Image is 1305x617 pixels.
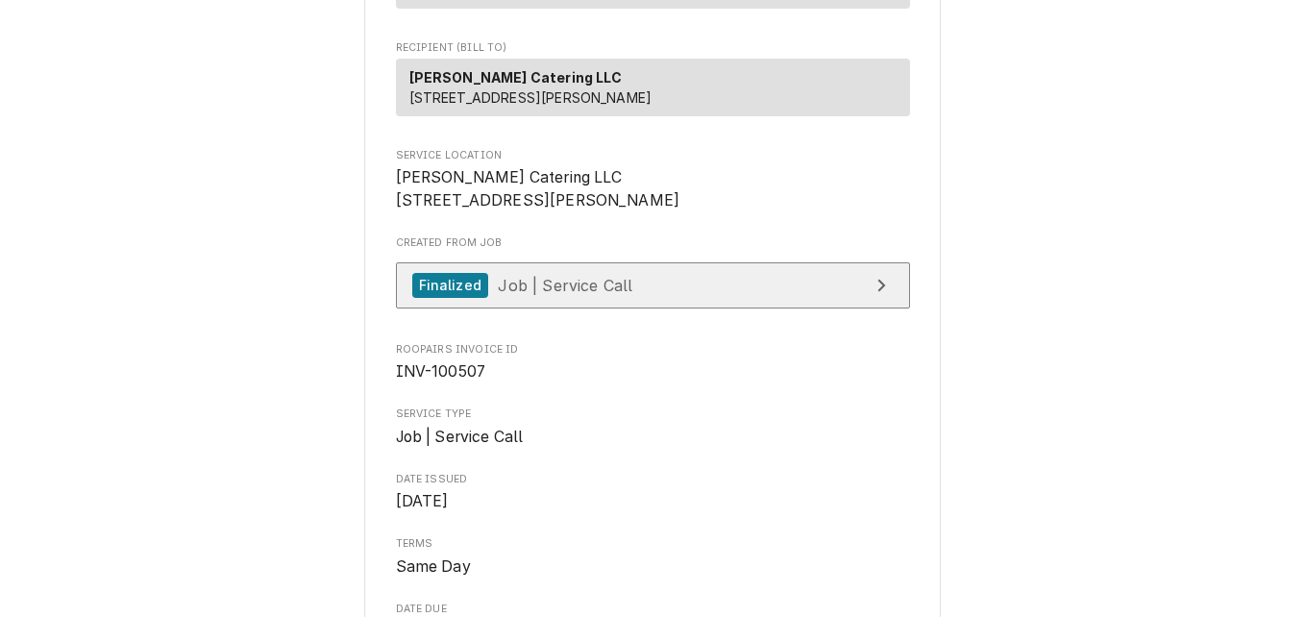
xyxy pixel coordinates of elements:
[396,342,910,358] span: Roopairs Invoice ID
[396,428,524,446] span: Job | Service Call
[396,166,910,211] span: Service Location
[396,407,910,422] span: Service Type
[396,490,910,513] span: Date Issued
[396,40,910,125] div: Invoice Recipient
[396,602,910,617] span: Date Due
[396,426,910,449] span: Service Type
[396,555,910,579] span: Terms
[396,536,910,578] div: Terms
[396,235,910,251] span: Created From Job
[396,472,910,487] span: Date Issued
[396,407,910,448] div: Service Type
[396,472,910,513] div: Date Issued
[396,342,910,383] div: Roopairs Invoice ID
[396,362,486,381] span: INV-100507
[412,273,488,299] div: Finalized
[396,148,910,163] span: Service Location
[396,536,910,552] span: Terms
[396,148,910,212] div: Service Location
[409,89,652,106] span: [STREET_ADDRESS][PERSON_NAME]
[396,59,910,124] div: Recipient (Bill To)
[396,492,449,510] span: [DATE]
[396,40,910,56] span: Recipient (Bill To)
[498,275,632,294] span: Job | Service Call
[396,168,680,210] span: [PERSON_NAME] Catering LLC [STREET_ADDRESS][PERSON_NAME]
[396,235,910,318] div: Created From Job
[396,360,910,383] span: Roopairs Invoice ID
[396,262,910,309] a: View Job
[409,69,623,86] strong: [PERSON_NAME] Catering LLC
[396,59,910,116] div: Recipient (Bill To)
[396,557,471,576] span: Same Day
